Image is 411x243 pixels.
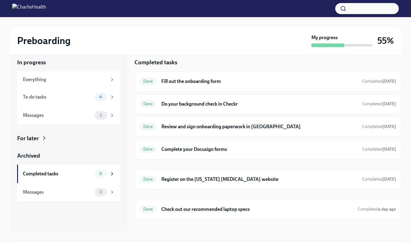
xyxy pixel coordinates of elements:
[140,147,156,151] span: Done
[23,189,92,196] div: Messages
[161,123,357,130] h6: Review and sign onboarding paperwork in [GEOGRAPHIC_DATA]
[140,144,396,154] a: DoneComplete your Docusign formsCompleted[DATE]
[161,101,357,107] h6: Do your background check in Checkr
[140,122,396,132] a: DoneReview and sign onboarding paperwork in [GEOGRAPHIC_DATA]Completed[DATE]
[140,177,156,181] span: Done
[96,113,105,118] span: 1
[17,35,71,47] h2: Preboarding
[17,88,120,106] a: To do tasks4
[358,206,396,212] span: September 17th, 2025 21:17
[377,35,394,46] h3: 55%
[140,102,156,106] span: Done
[383,177,396,182] strong: [DATE]
[378,207,396,212] strong: a day ago
[17,183,120,201] a: Messages0
[23,94,92,100] div: To do tasks
[161,78,357,85] h6: Fill out the onboarding form
[362,79,396,84] span: Completed
[96,171,106,176] span: 6
[96,95,106,99] span: 4
[140,204,396,214] a: DoneCheck out our recommended laptop specsCompleteda day ago
[311,34,338,41] strong: My progress
[362,101,396,107] span: Completed
[161,206,353,213] h6: Check out our recommended laptop specs
[362,177,396,182] span: Completed
[17,58,120,66] a: In progress
[383,79,396,84] strong: [DATE]
[23,112,92,119] div: Messages
[17,134,120,142] a: For later
[383,147,396,152] strong: [DATE]
[362,78,396,84] span: September 16th, 2025 19:57
[140,174,396,184] a: DoneRegister on the [US_STATE] [MEDICAL_DATA] websiteCompleted[DATE]
[23,170,92,177] div: Completed tasks
[140,99,396,109] a: DoneDo your background check in CheckrCompleted[DATE]
[161,176,357,183] h6: Register on the [US_STATE] [MEDICAL_DATA] website
[362,124,396,129] span: Completed
[17,106,120,125] a: Messages1
[362,147,396,152] span: Completed
[362,146,396,152] span: September 16th, 2025 20:29
[96,190,106,194] span: 0
[161,146,357,153] h6: Complete your Docusign forms
[17,165,120,183] a: Completed tasks6
[140,77,396,86] a: DoneFill out the onboarding formCompleted[DATE]
[383,124,396,129] strong: [DATE]
[362,124,396,129] span: September 16th, 2025 20:15
[12,4,46,13] img: CharlieHealth
[362,176,396,182] span: September 16th, 2025 20:08
[140,124,156,129] span: Done
[17,71,120,88] a: Everything
[358,207,396,212] span: Completed
[17,152,120,160] a: Archived
[23,76,107,83] div: Everything
[17,134,39,142] div: For later
[134,58,177,66] h5: Completed tasks
[383,101,396,107] strong: [DATE]
[140,207,156,211] span: Done
[140,79,156,84] span: Done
